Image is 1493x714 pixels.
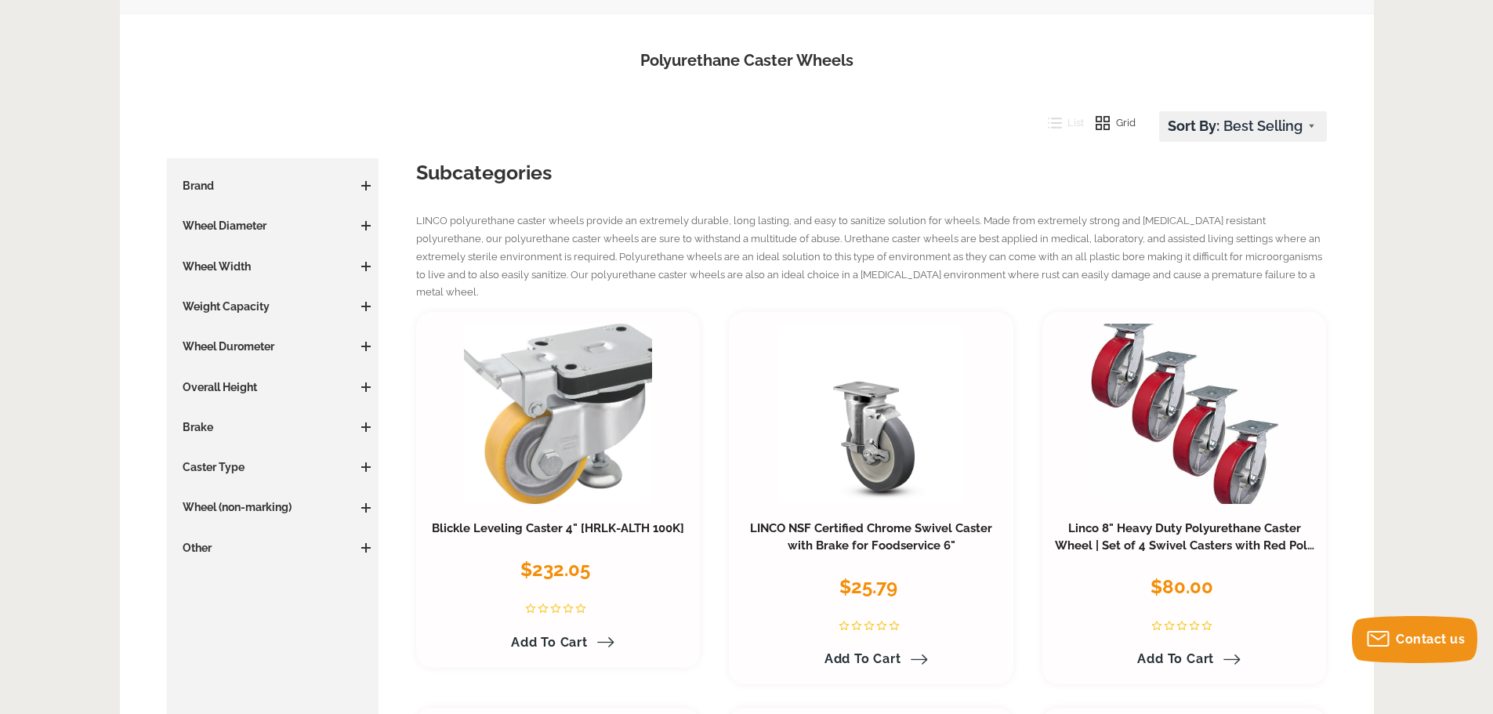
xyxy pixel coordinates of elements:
h3: Wheel Diameter [175,218,371,234]
a: LINCO NSF Certified Chrome Swivel Caster with Brake for Foodservice 6" [750,521,992,553]
span: $80.00 [1151,575,1213,598]
span: Contact us [1396,632,1465,647]
button: List [1036,111,1085,135]
a: Add to Cart [502,629,614,656]
span: Add to Cart [1137,651,1214,666]
h3: Subcategories [416,158,1327,187]
a: Linco 8" Heavy Duty Polyurethane Caster Wheel | Set of 4 Swivel Casters with Red Poly on Cast Iro... [1055,521,1314,570]
button: Grid [1084,111,1136,135]
a: Add to Cart [815,646,928,672]
h3: Wheel Durometer [175,339,371,354]
span: $232.05 [520,558,590,581]
a: Blickle Leveling Caster 4" [HRLK-ALTH 100K] [432,521,684,535]
span: $25.79 [839,575,897,598]
h3: Overall Height [175,379,371,395]
button: Contact us [1352,616,1477,663]
h3: Other [175,540,371,556]
span: Add to Cart [824,651,901,666]
h3: Brand [175,178,371,194]
h3: Brake [175,419,371,435]
span: Add to Cart [511,635,588,650]
p: LINCO polyurethane caster wheels provide an extremely durable, long lasting, and easy to sanitize... [416,212,1327,302]
h3: Wheel Width [175,259,371,274]
a: Add to Cart [1128,646,1241,672]
h3: Wheel (non-marking) [175,499,371,515]
h3: Caster Type [175,459,371,475]
h1: Polyurethane Caster Wheels [143,49,1350,72]
h3: Weight Capacity [175,299,371,314]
